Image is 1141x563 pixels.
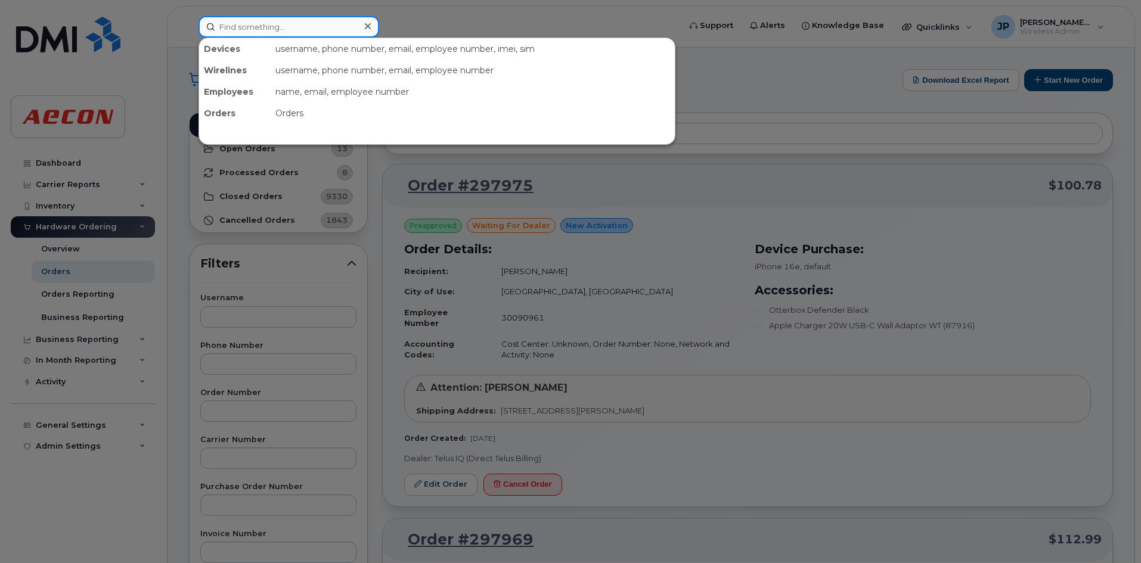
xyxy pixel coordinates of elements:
[199,81,271,102] div: Employees
[199,102,271,124] div: Orders
[271,81,675,102] div: name, email, employee number
[271,102,675,124] div: Orders
[271,60,675,81] div: username, phone number, email, employee number
[199,38,271,60] div: Devices
[271,38,675,60] div: username, phone number, email, employee number, imei, sim
[199,60,271,81] div: Wirelines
